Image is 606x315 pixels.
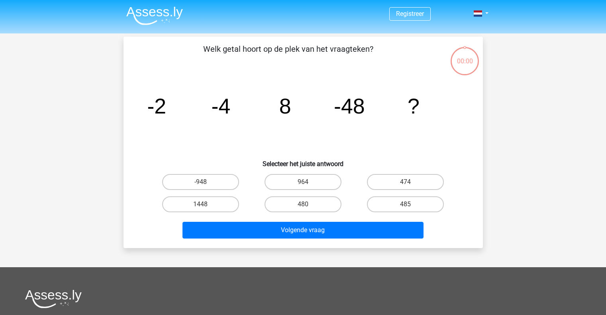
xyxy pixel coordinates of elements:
a: Registreer [396,10,424,18]
label: 474 [367,174,444,190]
label: 485 [367,196,444,212]
label: 480 [265,196,341,212]
h6: Selecteer het juiste antwoord [136,154,470,168]
tspan: -4 [211,94,230,118]
img: Assessly [126,6,183,25]
tspan: ? [408,94,420,118]
div: 00:00 [450,46,480,66]
button: Volgende vraag [182,222,424,239]
label: -948 [162,174,239,190]
tspan: -48 [334,94,365,118]
label: 964 [265,174,341,190]
p: Welk getal hoort op de plek van het vraagteken? [136,43,440,67]
tspan: 8 [279,94,291,118]
img: Assessly logo [25,290,82,308]
label: 1448 [162,196,239,212]
tspan: -2 [147,94,166,118]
